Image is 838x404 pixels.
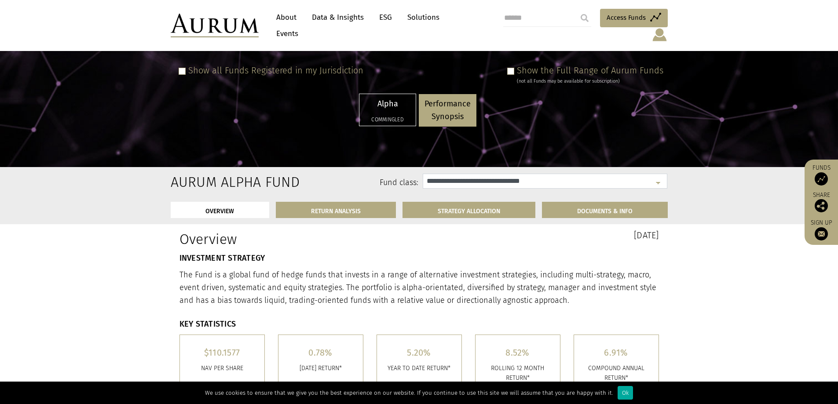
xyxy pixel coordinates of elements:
a: About [272,9,301,25]
p: Nav per share [187,364,258,373]
img: Aurum [171,14,259,37]
h3: [DATE] [426,231,659,240]
input: Submit [576,9,593,27]
strong: INVESTMENT STRATEGY [179,253,265,263]
span: Access Funds [607,12,646,23]
label: Fund class: [256,177,419,189]
a: Funds [809,164,834,186]
label: Show all Funds Registered in my Jurisdiction [188,65,363,76]
a: Data & Insights [307,9,368,25]
div: Share [809,192,834,212]
p: COMPOUND ANNUAL RETURN* [581,364,652,383]
img: account-icon.svg [651,27,668,42]
h5: 6.91% [581,348,652,357]
p: ROLLING 12 MONTH RETURN* [482,364,553,383]
h5: 8.52% [482,348,553,357]
h1: Overview [179,231,413,247]
div: (not all Funds may be available for subscription) [517,77,663,85]
h2: Aurum Alpha Fund [171,174,242,190]
h5: $110.1577 [187,348,258,357]
label: Show the Full Range of Aurum Funds [517,65,663,76]
p: [DATE] RETURN* [285,364,356,373]
img: Sign up to our newsletter [815,227,828,240]
a: Access Funds [600,9,668,27]
a: Solutions [403,9,444,25]
a: Sign up [809,219,834,240]
div: Ok [618,386,633,400]
a: ESG [375,9,396,25]
p: YEAR TO DATE RETURN* [384,364,455,373]
a: RETURN ANALYSIS [276,202,396,218]
h5: 5.20% [384,348,455,357]
p: Alpha [365,98,410,110]
img: Access Funds [815,172,828,186]
h5: 0.78% [285,348,356,357]
p: The Fund is a global fund of hedge funds that invests in a range of alternative investment strate... [179,269,659,306]
a: DOCUMENTS & INFO [542,202,668,218]
h5: Commingled [365,117,410,122]
a: STRATEGY ALLOCATION [403,202,535,218]
img: Share this post [815,199,828,212]
a: Events [272,25,298,42]
strong: KEY STATISTICS [179,319,236,329]
p: Performance Synopsis [424,98,471,123]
